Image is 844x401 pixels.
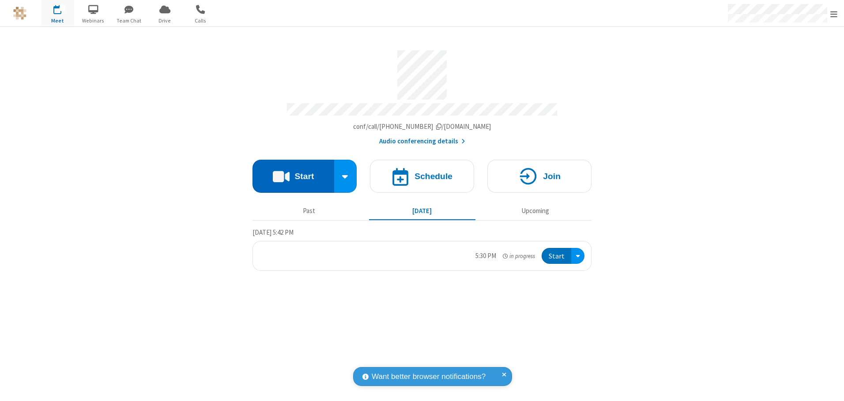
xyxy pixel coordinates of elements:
[294,172,314,180] h4: Start
[256,202,362,219] button: Past
[372,371,486,382] span: Want better browser notifications?
[487,160,592,193] button: Join
[353,122,491,132] button: Copy my meeting room linkCopy my meeting room link
[571,248,584,264] div: Open menu
[369,202,475,219] button: [DATE]
[41,17,74,25] span: Meet
[379,136,465,146] button: Audio conferencing details
[414,172,452,180] h4: Schedule
[252,227,592,271] section: Today's Meetings
[60,5,65,11] div: 1
[503,252,535,260] em: in progress
[370,160,474,193] button: Schedule
[353,122,491,131] span: Copy my meeting room link
[184,17,217,25] span: Calls
[542,248,571,264] button: Start
[252,228,294,236] span: [DATE] 5:42 PM
[252,160,334,193] button: Start
[13,7,26,20] img: QA Selenium DO NOT DELETE OR CHANGE
[482,202,588,219] button: Upcoming
[113,17,146,25] span: Team Chat
[334,160,357,193] div: Start conference options
[822,378,837,395] iframe: Chat
[543,172,561,180] h4: Join
[252,44,592,146] section: Account details
[475,251,496,261] div: 5:30 PM
[148,17,181,25] span: Drive
[77,17,110,25] span: Webinars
